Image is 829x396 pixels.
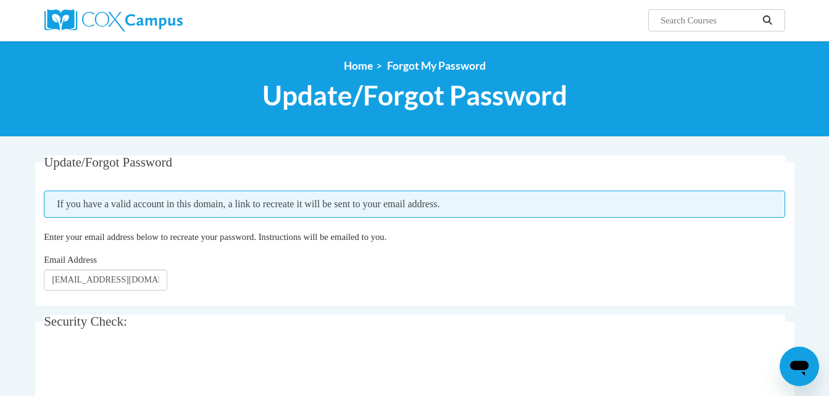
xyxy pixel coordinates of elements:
span: If you have a valid account in this domain, a link to recreate it will be sent to your email addr... [44,191,785,218]
iframe: Button to launch messaging window [780,347,819,386]
button: Search [758,13,777,28]
a: Home [344,59,373,72]
span: Enter your email address below to recreate your password. Instructions will be emailed to you. [44,232,386,242]
span: Email Address [44,255,97,265]
span: Update/Forgot Password [262,79,567,112]
img: Cox Campus [44,9,183,31]
span: Security Check: [44,314,127,329]
span: Forgot My Password [387,59,486,72]
input: Email [44,270,167,291]
input: Search Courses [659,13,758,28]
span: Update/Forgot Password [44,155,172,170]
a: Cox Campus [44,9,279,31]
